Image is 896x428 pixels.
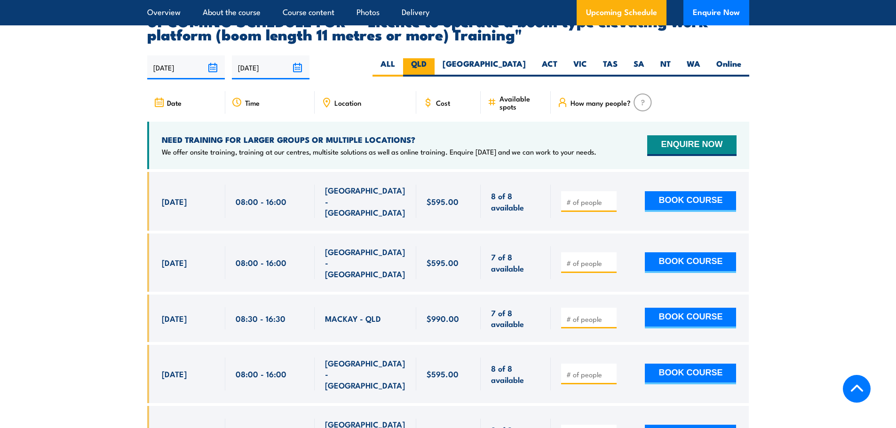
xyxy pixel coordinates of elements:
button: BOOK COURSE [645,308,736,328]
span: 08:30 - 16:30 [236,313,285,324]
span: $595.00 [427,257,459,268]
label: SA [626,58,652,77]
button: BOOK COURSE [645,252,736,273]
span: [DATE] [162,368,187,379]
label: ALL [373,58,403,77]
span: [GEOGRAPHIC_DATA] - [GEOGRAPHIC_DATA] [325,246,406,279]
span: Cost [436,99,450,107]
span: 8 of 8 available [491,363,540,385]
span: $990.00 [427,313,459,324]
input: # of people [566,370,613,379]
span: [DATE] [162,196,187,207]
span: [DATE] [162,313,187,324]
span: 8 of 8 available [491,190,540,212]
button: BOOK COURSE [645,191,736,212]
span: 7 of 8 available [491,307,540,329]
label: [GEOGRAPHIC_DATA] [435,58,534,77]
h4: NEED TRAINING FOR LARGER GROUPS OR MULTIPLE LOCATIONS? [162,134,596,145]
label: NT [652,58,679,77]
p: We offer onsite training, training at our centres, multisite solutions as well as online training... [162,147,596,156]
span: $595.00 [427,368,459,379]
label: TAS [595,58,626,77]
h2: UPCOMING SCHEDULE FOR - "Licence to operate a boom type elevating work platform (boom length 11 m... [147,14,749,40]
label: WA [679,58,708,77]
label: ACT [534,58,565,77]
span: Available spots [500,94,544,110]
span: Time [245,99,260,107]
button: ENQUIRE NOW [647,135,736,156]
span: Date [167,99,182,107]
label: VIC [565,58,595,77]
label: Online [708,58,749,77]
input: # of people [566,314,613,324]
span: $595.00 [427,196,459,207]
label: QLD [403,58,435,77]
span: Location [334,99,361,107]
input: To date [232,55,309,79]
span: 08:00 - 16:00 [236,196,286,207]
span: [GEOGRAPHIC_DATA] - [GEOGRAPHIC_DATA] [325,185,406,218]
input: # of people [566,197,613,207]
input: # of people [566,258,613,268]
span: [GEOGRAPHIC_DATA] - [GEOGRAPHIC_DATA] [325,358,406,390]
span: 08:00 - 16:00 [236,257,286,268]
span: MACKAY - QLD [325,313,381,324]
button: BOOK COURSE [645,364,736,384]
span: How many people? [571,99,631,107]
span: 7 of 8 available [491,251,540,273]
span: [DATE] [162,257,187,268]
span: 08:00 - 16:00 [236,368,286,379]
input: From date [147,55,225,79]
